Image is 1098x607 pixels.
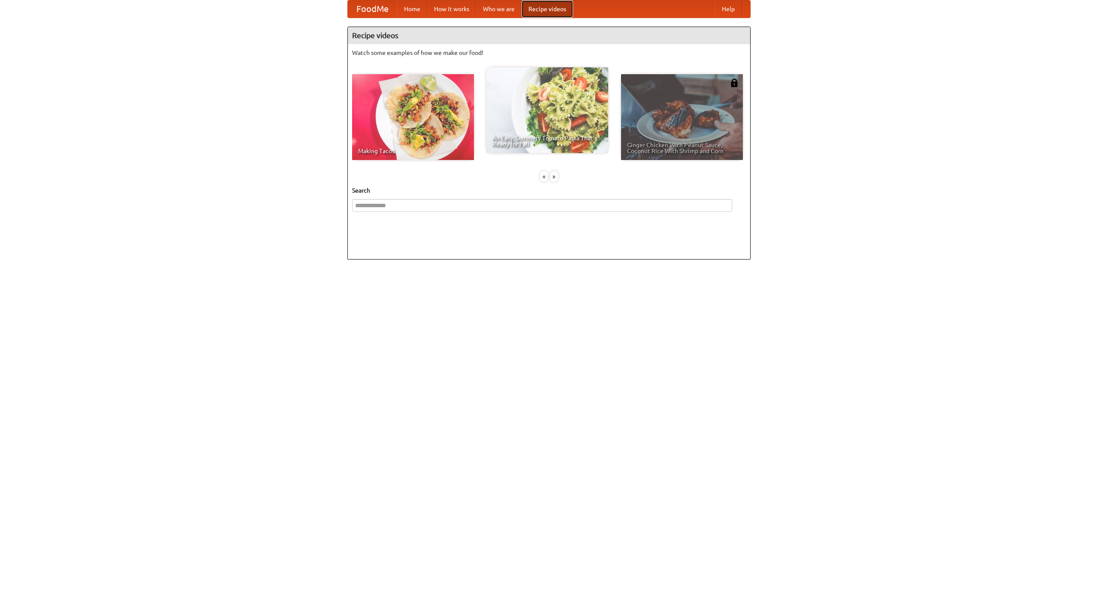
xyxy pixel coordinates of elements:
h4: Recipe videos [348,27,750,44]
a: FoodMe [348,0,397,18]
a: Recipe videos [522,0,573,18]
a: Making Tacos [352,74,474,160]
div: « [540,171,548,182]
a: An Easy, Summery Tomato Pasta That's Ready for Fall [486,67,608,153]
a: How it works [427,0,476,18]
div: » [550,171,558,182]
span: Making Tacos [358,148,468,154]
a: Help [715,0,742,18]
img: 483408.png [730,79,739,87]
p: Watch some examples of how we make our food! [352,48,746,57]
a: Who we are [476,0,522,18]
span: An Easy, Summery Tomato Pasta That's Ready for Fall [492,135,602,147]
h5: Search [352,186,746,195]
a: Home [397,0,427,18]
